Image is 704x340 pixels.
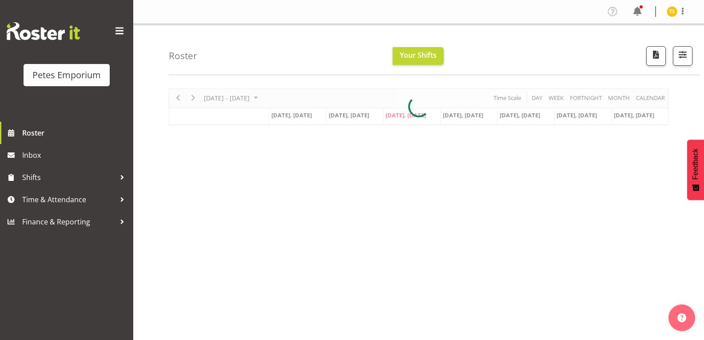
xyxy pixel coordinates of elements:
span: Shifts [22,171,115,184]
button: Download a PDF of the roster according to the set date range. [646,46,666,66]
img: tamara-straker11292.jpg [667,6,677,17]
button: Your Shifts [393,47,444,65]
span: Feedback [692,148,700,180]
h4: Roster [169,51,197,61]
button: Feedback - Show survey [687,140,704,200]
span: Your Shifts [400,50,437,60]
img: help-xxl-2.png [677,313,686,322]
span: Roster [22,126,129,140]
span: Inbox [22,148,129,162]
div: Petes Emporium [32,68,101,82]
img: Rosterit website logo [7,22,80,40]
span: Time & Attendance [22,193,115,206]
button: Filter Shifts [673,46,692,66]
span: Finance & Reporting [22,215,115,228]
